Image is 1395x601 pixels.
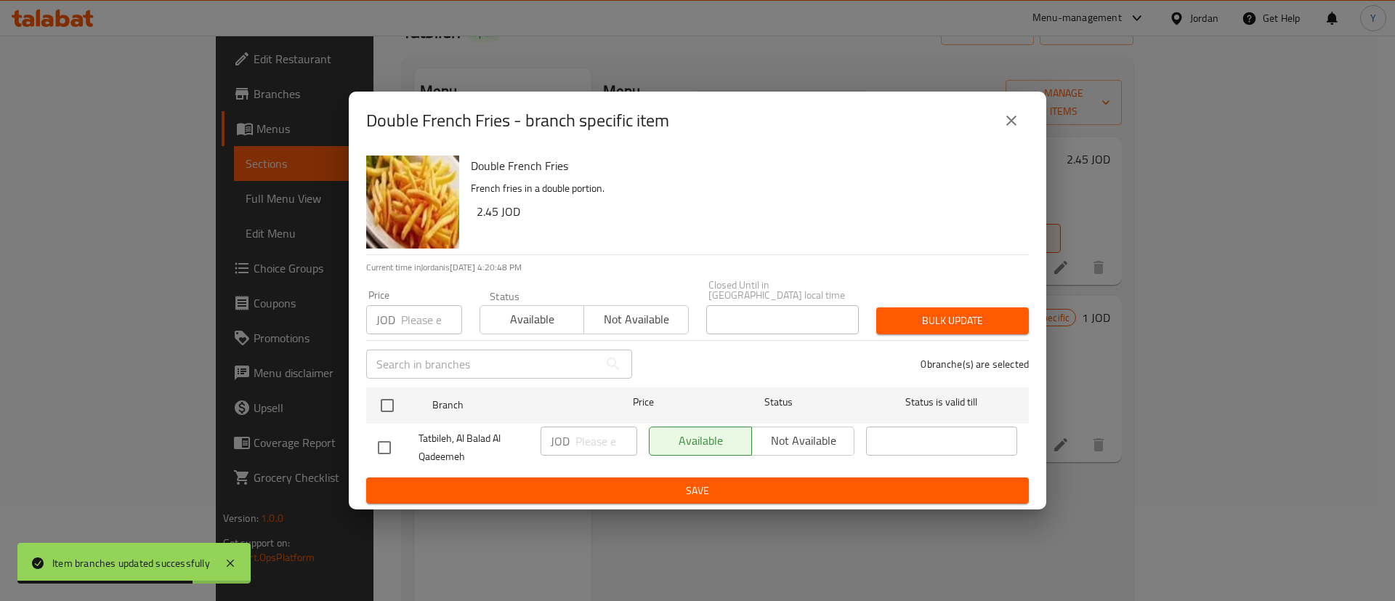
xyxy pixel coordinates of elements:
[471,156,1017,176] h6: Double French Fries
[52,555,210,571] div: Item branches updated successfully
[551,432,570,450] p: JOD
[366,109,669,132] h2: Double French Fries - branch specific item
[366,477,1029,504] button: Save
[376,311,395,328] p: JOD
[366,350,599,379] input: Search in branches
[432,396,583,414] span: Branch
[366,261,1029,274] p: Current time in Jordan is [DATE] 4:20:48 PM
[366,156,459,249] img: Double French Fries
[866,393,1017,411] span: Status is valid till
[401,305,462,334] input: Please enter price
[486,309,578,330] span: Available
[876,307,1029,334] button: Bulk update
[418,429,529,466] span: Tatbileh, Al Balad Al Qadeemeh
[480,305,584,334] button: Available
[921,357,1029,371] p: 0 branche(s) are selected
[888,312,1017,330] span: Bulk update
[994,103,1029,138] button: close
[378,482,1017,500] span: Save
[703,393,854,411] span: Status
[583,305,688,334] button: Not available
[590,309,682,330] span: Not available
[575,427,637,456] input: Please enter price
[477,201,1017,222] h6: 2.45 JOD
[471,180,1017,198] p: French fries in a double portion.
[595,393,692,411] span: Price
